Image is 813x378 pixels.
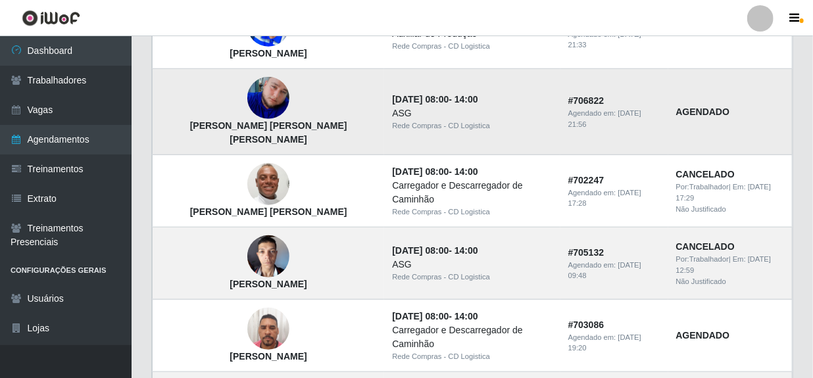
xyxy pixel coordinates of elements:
img: Marcio Rodrigues Barbosa [247,229,289,285]
strong: - [392,245,478,256]
div: Rede Compras - CD Logistica [392,41,552,52]
span: Por: Trabalhador [676,255,729,263]
time: [DATE] 21:56 [568,109,641,128]
span: Por: Trabalhador [676,183,729,191]
strong: [PERSON_NAME] [230,48,307,59]
div: ASG [392,106,552,120]
div: | Em: [676,254,785,276]
strong: - [392,94,478,105]
div: Agendado em: [568,332,660,354]
strong: - [392,166,478,177]
div: Rede Compras - CD Logistica [392,351,552,362]
strong: AGENDADO [676,330,730,341]
strong: # 705132 [568,247,604,258]
div: Carregador e Descarregador de Caminhão [392,179,552,206]
strong: [PERSON_NAME] [230,279,307,289]
strong: # 702247 [568,175,604,185]
strong: - [392,311,478,321]
div: Rede Compras - CD Logistica [392,120,552,131]
img: Robson Santos da Fonseca [247,147,289,222]
div: | Em: [676,181,785,204]
time: [DATE] 17:29 [676,183,772,202]
div: ASG [392,258,552,272]
strong: CANCELADO [676,169,735,179]
time: 14:00 [455,166,478,177]
time: [DATE] 08:00 [392,166,449,177]
div: Agendado em: [568,108,660,130]
strong: [PERSON_NAME] [230,351,307,362]
time: 14:00 [455,245,478,256]
div: Agendado em: [568,187,660,210]
time: 14:00 [455,94,478,105]
strong: CANCELADO [676,241,735,252]
div: Agendado em: [568,29,660,51]
strong: [PERSON_NAME] [PERSON_NAME] [190,206,347,217]
img: Erick Mayke Lima Freitas [247,77,289,119]
strong: # 706822 [568,95,604,106]
div: Rede Compras - CD Logistica [392,206,552,218]
strong: # 703086 [568,319,604,330]
time: [DATE] 08:00 [392,94,449,105]
time: 14:00 [455,311,478,321]
div: Agendado em: [568,260,660,282]
div: Não Justificado [676,276,785,287]
time: [DATE] 08:00 [392,311,449,321]
time: [DATE] 12:59 [676,255,772,274]
img: José Edimilson da Silva [247,301,289,357]
time: [DATE] 08:00 [392,245,449,256]
div: Não Justificado [676,204,785,215]
div: Rede Compras - CD Logistica [392,272,552,283]
div: Carregador e Descarregador de Caminhão [392,323,552,351]
strong: AGENDADO [676,106,730,117]
strong: [PERSON_NAME] [PERSON_NAME] [PERSON_NAME] [190,120,347,145]
img: CoreUI Logo [22,10,80,26]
